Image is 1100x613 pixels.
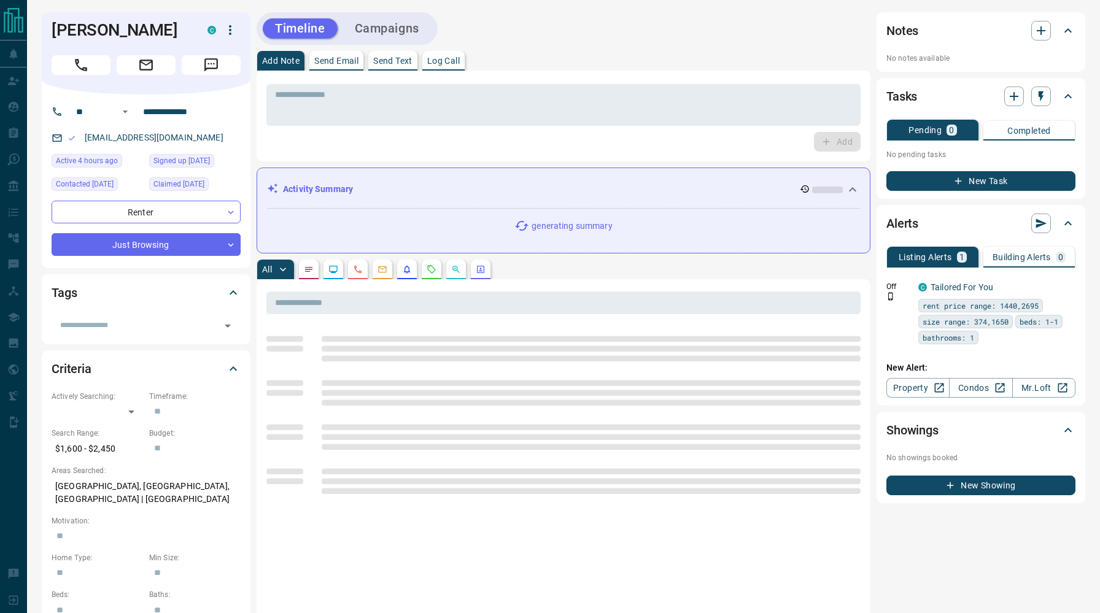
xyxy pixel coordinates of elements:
p: 0 [949,126,954,134]
p: generating summary [532,220,612,233]
button: Campaigns [343,18,432,39]
div: Showings [886,415,1075,445]
span: Email [117,55,176,75]
p: 1 [959,253,964,261]
p: Activity Summary [283,183,353,196]
svg: Requests [427,264,436,274]
div: Activity Summary [267,178,860,201]
p: Listing Alerts [899,253,952,261]
a: Property [886,378,950,398]
div: Tags [52,278,241,307]
p: Send Email [314,56,358,65]
button: Open [118,104,133,119]
p: Send Text [373,56,412,65]
p: Off [886,281,911,292]
a: [EMAIL_ADDRESS][DOMAIN_NAME] [85,133,223,142]
button: Timeline [263,18,338,39]
p: Pending [908,126,942,134]
p: No pending tasks [886,145,1075,164]
p: Add Note [262,56,300,65]
svg: Calls [353,264,363,274]
svg: Notes [304,264,314,274]
div: condos.ca [207,26,216,34]
p: 0 [1058,253,1063,261]
h2: Notes [886,21,918,40]
svg: Lead Browsing Activity [328,264,338,274]
p: No showings booked [886,452,1075,463]
h2: Tags [52,283,77,303]
div: Mon Jul 14 2025 [149,177,241,195]
p: Motivation: [52,515,241,526]
div: Tasks [886,82,1075,111]
div: Fri Sep 12 2025 [52,154,143,171]
button: New Showing [886,476,1075,495]
p: All [262,265,272,274]
span: Active 4 hours ago [56,155,118,167]
div: Sun Jul 13 2025 [149,154,241,171]
span: size range: 374,1650 [923,315,1009,328]
div: condos.ca [918,283,927,291]
p: New Alert: [886,361,1075,374]
svg: Opportunities [451,264,461,274]
div: Criteria [52,354,241,384]
svg: Agent Actions [476,264,486,274]
span: Call [52,55,110,75]
svg: Listing Alerts [402,264,412,274]
button: Open [219,317,236,334]
p: Building Alerts [993,253,1051,261]
p: Log Call [427,56,460,65]
p: Completed [1007,126,1051,135]
svg: Emails [378,264,387,274]
p: Min Size: [149,552,241,563]
p: Search Range: [52,428,143,439]
p: Actively Searching: [52,391,143,402]
span: Contacted [DATE] [56,178,114,190]
span: bathrooms: 1 [923,331,974,344]
div: Just Browsing [52,233,241,256]
p: Baths: [149,589,241,600]
p: Home Type: [52,552,143,563]
p: Timeframe: [149,391,241,402]
div: Renter [52,201,241,223]
h1: [PERSON_NAME] [52,20,189,40]
a: Condos [949,378,1012,398]
span: beds: 1-1 [1020,315,1058,328]
p: No notes available [886,53,1075,64]
h2: Showings [886,420,939,440]
span: Signed up [DATE] [153,155,210,167]
button: New Task [886,171,1075,191]
a: Mr.Loft [1012,378,1075,398]
svg: Email Valid [68,134,76,142]
div: Alerts [886,209,1075,238]
p: Beds: [52,589,143,600]
span: Message [182,55,241,75]
a: Tailored For You [931,282,993,292]
span: Claimed [DATE] [153,178,204,190]
div: Notes [886,16,1075,45]
span: rent price range: 1440,2695 [923,299,1039,312]
p: Areas Searched: [52,465,241,476]
svg: Push Notification Only [886,292,895,301]
p: Budget: [149,428,241,439]
h2: Criteria [52,359,91,379]
h2: Alerts [886,214,918,233]
p: [GEOGRAPHIC_DATA], [GEOGRAPHIC_DATA], [GEOGRAPHIC_DATA] | [GEOGRAPHIC_DATA] [52,476,241,509]
h2: Tasks [886,87,917,106]
p: $1,600 - $2,450 [52,439,143,459]
div: Mon Sep 01 2025 [52,177,143,195]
